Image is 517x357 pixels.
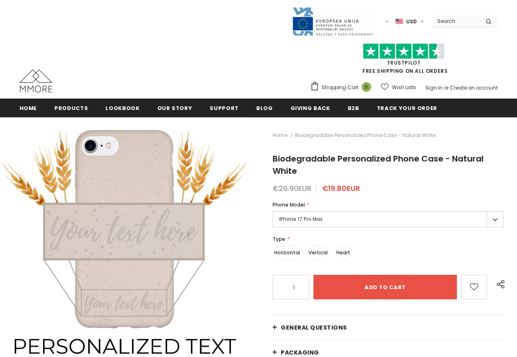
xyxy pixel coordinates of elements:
span: 0 [362,82,371,92]
span: Phone Model [273,201,305,208]
img: Trust Pilot Stars [363,43,445,59]
a: Trustpilot [387,59,421,66]
label: Vertical [307,246,329,260]
span: Track your order [377,104,437,112]
a: Giving back [291,99,330,117]
span: Our Story [157,104,192,112]
a: Blog [256,99,273,117]
span: FREE SHIPPING ON ALL ORDERS [310,47,498,74]
a: Sign In [425,84,443,91]
span: or [444,84,449,91]
span: B2B [348,104,359,112]
a: Home [273,130,287,140]
span: PACKAGING [281,348,319,357]
a: Javni Razpis [292,18,374,25]
span: Blog [256,104,273,112]
span: General Questions [281,323,347,332]
label: iPhone 17 Pro Max [273,211,504,227]
span: Lookbook [105,104,139,112]
span: Type [273,236,285,242]
a: Wish Lists [381,80,416,94]
a: General Questions [273,315,504,340]
span: USD [406,18,417,26]
span: €26.90EUR [273,183,311,193]
a: support [210,99,239,117]
a: Track your order [377,99,437,117]
img: USD [396,18,403,25]
a: B2B [348,99,359,117]
label: Horizontal [273,246,302,260]
a: Create an account [450,84,498,91]
img: MMORE Cases [20,70,52,92]
input: Add to cart [313,275,457,299]
span: Products [54,104,88,112]
a: Home [20,99,37,117]
span: support [210,104,239,112]
label: Heart [335,246,352,260]
span: €19.80EUR [322,183,360,193]
img: Javni Razpis [292,7,374,36]
span: Biodegradable Personalized Phone Case - Natural White [273,153,483,177]
a: Lookbook [105,99,139,117]
a: Products [54,99,88,117]
span: Wish Lists [392,83,416,92]
a: Our Story [157,99,192,117]
input: Search Site [432,15,479,27]
span: Shopping Cart [322,83,358,92]
span: Home [20,104,37,112]
a: Shopping Cart 0 [310,81,375,94]
span: Giving back [291,104,330,112]
span: Biodegradable Personalized Phone Case - Natural White [295,130,436,140]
